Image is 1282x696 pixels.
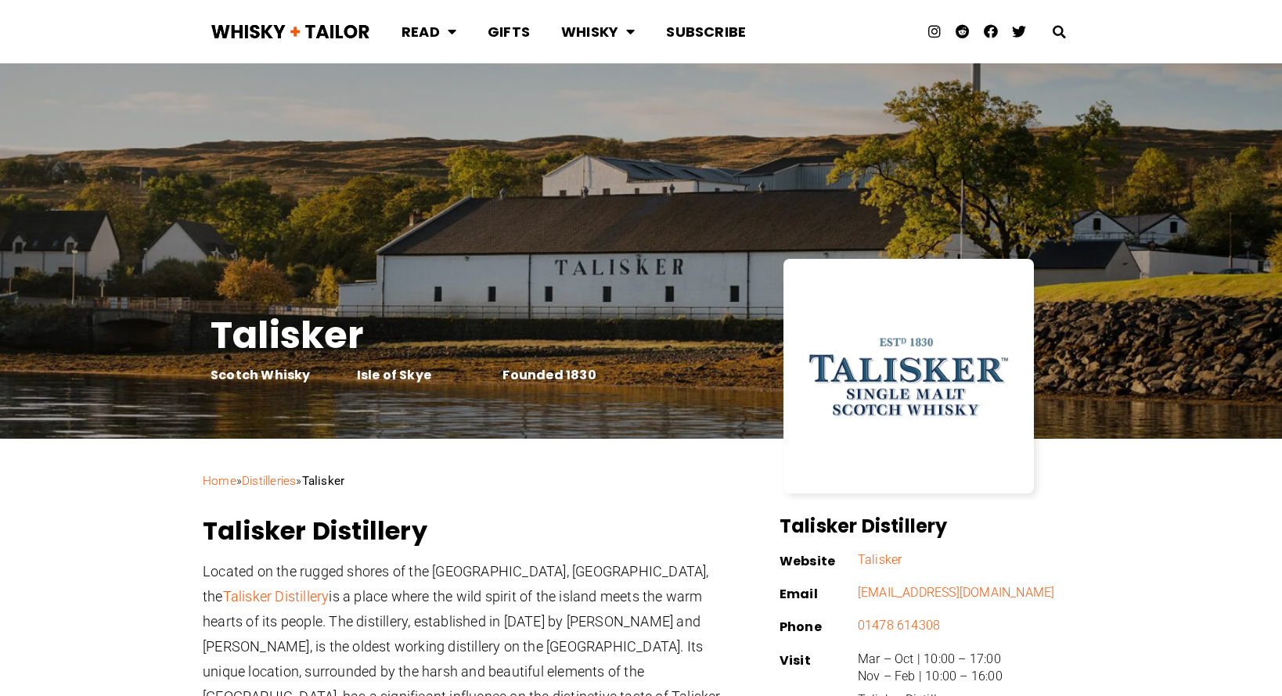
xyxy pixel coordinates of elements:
[203,515,740,547] h2: Talisker Distillery
[472,11,546,52] a: Gifts
[357,366,431,384] a: Isle of Skye
[780,655,858,666] p: Visit
[780,514,1087,539] h2: Talisker Distillery
[203,474,236,488] a: Home
[302,474,345,488] strong: Talisker
[223,588,330,605] a: Talisker Distillery
[386,11,472,52] a: Read
[211,366,311,384] a: Scotch Whisky
[858,552,902,567] a: Talisker
[211,20,370,43] img: Whisky + Tailor Logo
[780,556,858,567] p: Website
[203,474,344,488] span: » »
[650,11,762,52] a: Subscribe
[858,651,1080,685] div: Mar – Oct | 10:00 – 17:00 Nov – Feb | 10:00 – 16:00
[807,325,1010,427] img: Talisker - Logo
[502,370,649,381] div: Founded 1830
[858,618,940,633] a: 01478 614308
[546,11,650,52] a: Whisky
[211,314,765,357] h1: Talisker
[858,585,1055,600] a: [EMAIL_ADDRESS][DOMAIN_NAME]
[780,622,858,633] p: Phone
[780,589,858,600] p: Email
[242,474,296,488] a: Distilleries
